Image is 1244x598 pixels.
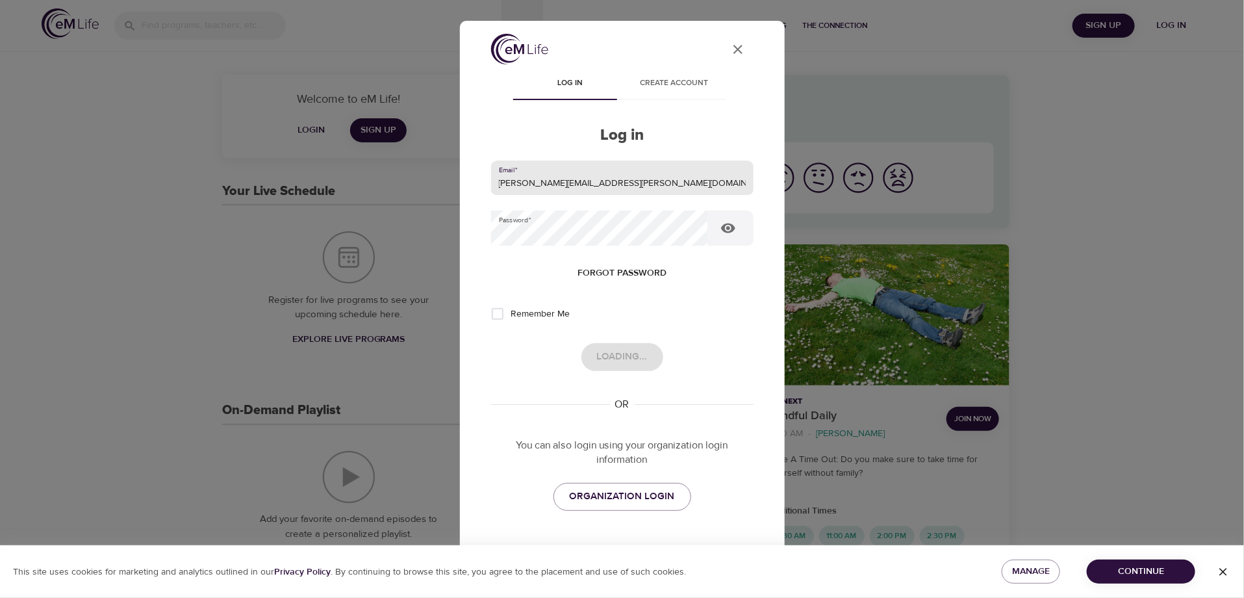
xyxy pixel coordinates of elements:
[553,483,691,510] a: ORGANIZATION LOGIN
[570,488,675,505] span: ORGANIZATION LOGIN
[491,34,548,64] img: logo
[610,397,635,412] div: OR
[491,438,754,468] p: You can also login using your organization login information
[572,261,672,285] button: Forgot password
[274,566,331,578] b: Privacy Policy
[578,265,666,281] span: Forgot password
[511,307,570,321] span: Remember Me
[1097,564,1185,580] span: Continue
[1012,564,1050,580] span: Manage
[630,77,718,90] span: Create account
[491,69,754,100] div: disabled tabs example
[491,126,754,145] h2: Log in
[526,77,615,90] span: Log in
[722,34,754,65] button: close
